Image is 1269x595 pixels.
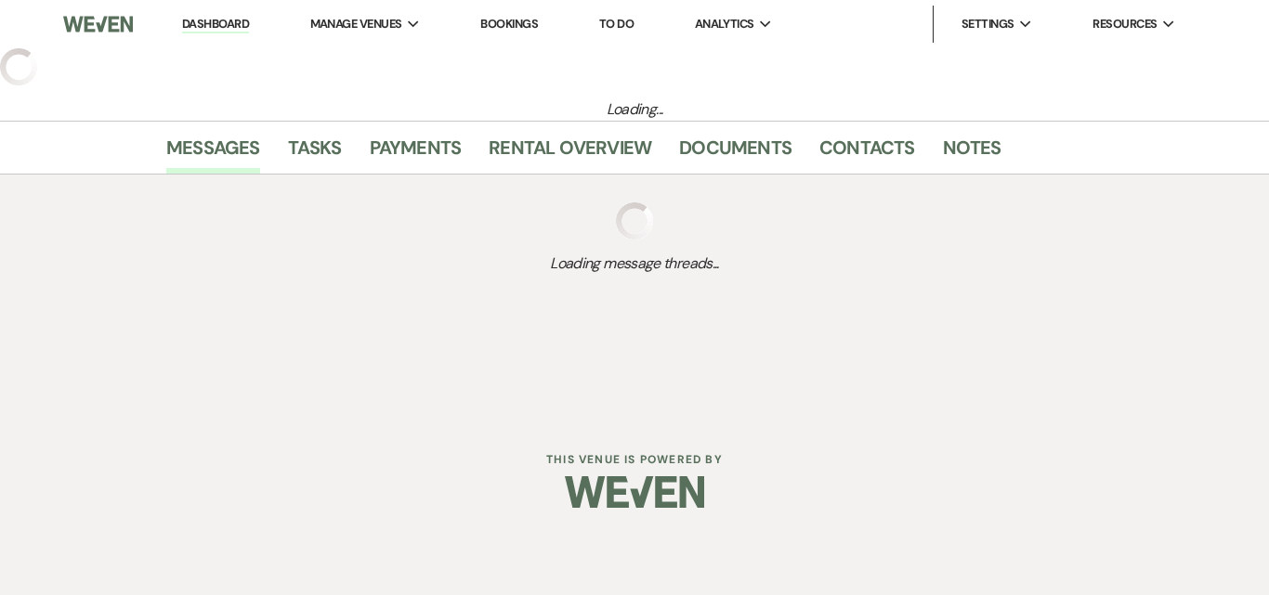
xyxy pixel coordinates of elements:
a: Documents [679,133,791,174]
a: Bookings [480,16,538,32]
a: Tasks [288,133,342,174]
a: Payments [370,133,462,174]
img: Weven Logo [63,5,133,44]
img: loading spinner [616,202,653,239]
a: Contacts [819,133,915,174]
span: Analytics [695,15,754,33]
a: Messages [166,133,260,174]
a: Dashboard [182,16,249,33]
span: Loading message threads... [166,252,1103,275]
a: Notes [943,133,1001,174]
a: Rental Overview [489,133,651,174]
span: Settings [962,15,1014,33]
span: Resources [1092,15,1157,33]
span: Manage Venues [310,15,402,33]
img: Weven Logo [565,459,704,524]
a: To Do [599,16,634,32]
